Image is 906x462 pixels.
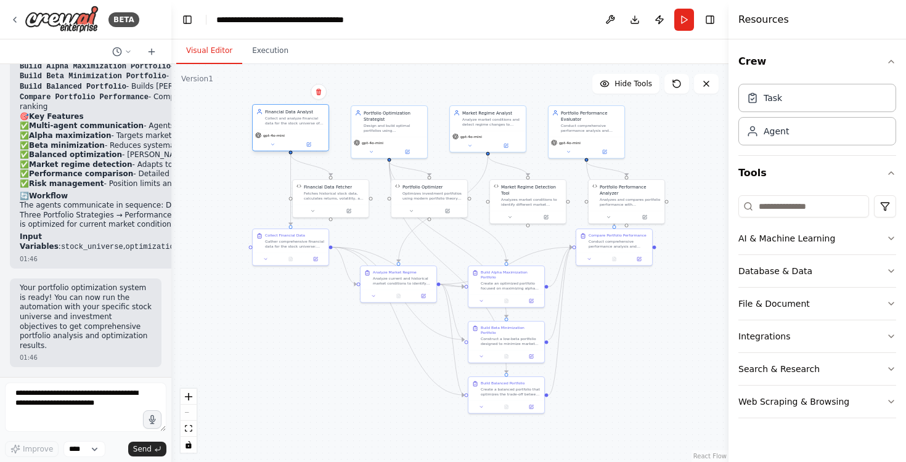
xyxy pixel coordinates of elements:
[481,281,541,291] div: Create an optimized portfolio focused on maximizing alpha using the collected financial data. App...
[701,11,719,28] button: Hide right sidebar
[549,244,573,290] g: Edge from 807fad05-2268-4df1-a6d2-40b4807c9611 to a743d764-8f64-4691-8b0e-43a6cd162128
[20,83,126,91] code: Build Balanced Portfolio
[738,353,896,385] button: Search & Research
[430,208,465,215] button: Open in side panel
[29,192,68,200] strong: Workflow
[20,72,166,81] code: Build Beta Minimization Portfolio
[20,62,310,72] li: - Creates high-alpha portfolio
[265,116,325,126] div: Collect and analyze financial data for the stock universe of {stock_universe}, providing clean, a...
[493,353,519,360] button: No output available
[413,293,434,300] button: Open in side panel
[589,239,648,249] div: Conduct comprehensive performance analysis and comparison of all three portfolio strategies: Alph...
[20,201,310,230] p: The agents communicate in sequence: Data Collection → Market Analysis → Three Portfolio Strategie...
[304,184,352,190] div: Financial Data Fetcher
[402,184,443,190] div: Portfolio Optimizer
[386,162,433,176] g: Edge from f67fb83c-6956-40fa-b2da-ffb06e212fe5 to 67fa9241-730b-4a02-9547-10b15299d149
[441,281,465,342] g: Edge from 20969684-dbf2-410d-9d16-4b077a6dd2cc to 74d22103-70db-4f50-857e-d56fa45e6615
[29,160,133,169] strong: Market regime detection
[592,184,597,188] img: Portfolio Performance Analyzer
[764,125,789,137] div: Agent
[589,233,647,238] div: Compare Portfolio Performance
[364,123,423,133] div: Design and build optimal portfolios using {optimization_strategy} strategy to maximize alpha, min...
[584,162,630,176] g: Edge from 2e994c1e-9119-4df4-b4f3-17fc6b70c09d to 61b77520-d4e9-43f6-be60-47688ab1e7b4
[181,421,197,437] button: fit view
[179,11,196,28] button: Hide left sidebar
[288,155,334,176] g: Edge from 743e11e8-9f6a-454a-b43b-ac051161bfb8 to 881dbaec-7481-4de4-a54e-6bc0fecd401b
[521,298,542,305] button: Open in side panel
[364,110,423,122] div: Portfolio Optimization Strategist
[738,12,789,27] h4: Resources
[738,320,896,352] button: Integrations
[20,82,310,92] li: - Builds [PERSON_NAME] ratio-optimized portfolio
[20,353,152,362] div: 01:46
[333,244,357,287] g: Edge from a44f1ec7-4817-4ffb-a2ce-bfd275fbf9cf to 20969684-dbf2-410d-9d16-4b077a6dd2cc
[351,105,428,159] div: Portfolio Optimization StrategistDesign and build optimal portfolios using {optimization_strategy...
[600,184,661,196] div: Portfolio Performance Analyzer
[449,105,526,153] div: Market Regime AnalystAnalyze market conditions and detect regime changes to understand when marke...
[143,410,161,429] button: Click to speak your automation idea
[468,265,545,308] div: Build Alpha Maximization PortfolioCreate an optimized portfolio focused on maximizing alpha using...
[292,141,326,148] button: Open in side panel
[181,437,197,453] button: toggle interactivity
[402,191,463,201] div: Optimizes investment portfolios using modern portfolio theory with multiple optimization strategi...
[29,121,144,130] strong: Multi-agent communication
[20,232,59,251] strong: Input Variables
[395,184,400,188] img: Portfolio Optimizer
[561,123,621,133] div: Conduct comprehensive performance analysis and comparison of multiple portfolio strategies, provi...
[292,179,369,218] div: Financial Data FetcherFinancial Data FetcherFetches historical stock data, calculates returns, vo...
[396,156,491,262] g: Edge from 277d6bed-21a6-4e02-bad5-bff4d9a49cf3 to 20969684-dbf2-410d-9d16-4b077a6dd2cc
[362,140,383,145] span: gpt-4o-mini
[108,12,139,27] div: BETA
[20,92,310,112] li: - Comprehensive performance analysis and ranking
[390,148,425,156] button: Open in side panel
[738,255,896,287] button: Database & Data
[252,105,329,153] div: Financial Data AnalystCollect and analyze financial data for the stock universe of {stock_univers...
[333,244,465,398] g: Edge from a44f1ec7-4817-4ffb-a2ce-bfd275fbf9cf to 7bb119b8-41b4-4efc-be78-c6d7ef29a7cd
[738,288,896,320] button: File & Document
[493,403,519,411] button: No output available
[29,179,104,188] strong: Risk management
[587,148,622,156] button: Open in side panel
[29,131,112,140] strong: Alpha maximization
[181,74,213,84] div: Version 1
[738,386,896,418] button: Web Scraping & Browsing
[20,283,152,351] p: Your portfolio optimization system is ready! You can now run the automation with your specific st...
[561,110,621,122] div: Portfolio Performance Evaluator
[265,239,325,249] div: Gather comprehensive financial data for the stock universe: {stock_universe}. Extract historical ...
[600,197,661,207] div: Analyzes and compares portfolio performance with comprehensive metrics including returns, risk me...
[693,453,727,460] a: React Flow attribution
[373,270,417,275] div: Analyze Market Regime
[576,229,653,266] div: Compare Portfolio PerformanceConduct comprehensive performance analysis and comparison of all thr...
[548,105,625,159] div: Portfolio Performance EvaluatorConduct comprehensive performance analysis and comparison of multi...
[441,244,573,287] g: Edge from 20969684-dbf2-410d-9d16-4b077a6dd2cc to a743d764-8f64-4691-8b0e-43a6cd162128
[521,353,542,360] button: Open in side panel
[142,44,161,59] button: Start a new chat
[29,112,84,121] strong: Key Features
[20,232,310,252] p: : , ,
[601,256,627,263] button: No output available
[277,256,303,263] button: No output available
[385,293,411,300] button: No output available
[386,162,510,318] g: Edge from f67fb83c-6956-40fa-b2da-ffb06e212fe5 to 74d22103-70db-4f50-857e-d56fa45e6615
[332,208,367,215] button: Open in side panel
[252,229,329,266] div: Collect Financial DataGather comprehensive financial data for the stock universe: {stock_universe...
[128,442,166,456] button: Send
[181,389,197,453] div: React Flow controls
[133,444,152,454] span: Send
[481,336,541,346] div: Construct a low-beta portfolio designed to minimize market exposure and systematic risk. Use the ...
[493,298,519,305] button: No output available
[5,441,59,457] button: Improve
[107,44,137,59] button: Switch to previous chat
[181,389,197,405] button: zoom in
[61,243,123,251] code: stock_universe
[489,142,524,150] button: Open in side panel
[20,121,310,188] p: ✅ - Agents build upon each other's work ✅ - Targets market outperformance ✅ - Reduces systematic ...
[311,84,327,100] button: Delete node
[627,214,663,221] button: Open in side panel
[304,191,365,201] div: Fetches historical stock data, calculates returns, volatility, and beta for a list of stock symbo...
[501,197,562,207] div: Analyzes market conditions to identify different market regimes (bull, bear, sideways, high/low v...
[20,192,310,201] h2: 🔄
[738,190,896,428] div: Tools
[391,179,468,218] div: Portfolio OptimizerPortfolio OptimizerOptimizes investment portfolios using modern portfolio theo...
[521,403,542,411] button: Open in side panel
